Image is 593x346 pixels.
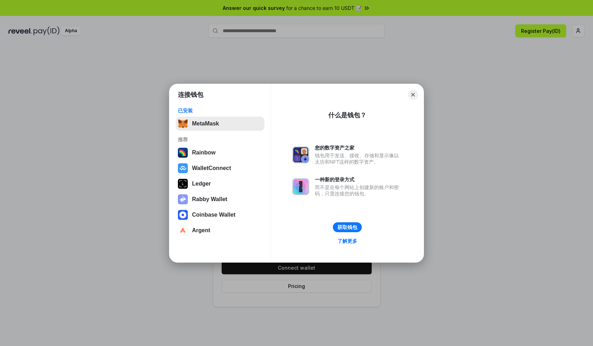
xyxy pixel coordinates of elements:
[178,136,262,143] div: 推荐
[192,181,211,187] div: Ledger
[292,178,309,195] img: svg+xml,%3Csvg%20xmlns%3D%22http%3A%2F%2Fwww.w3.org%2F2000%2Fsvg%22%20fill%3D%22none%22%20viewBox...
[176,146,264,160] button: Rainbow
[178,148,188,158] img: svg+xml,%3Csvg%20width%3D%22120%22%20height%3D%22120%22%20viewBox%3D%220%200%20120%20120%22%20fil...
[292,146,309,163] img: svg+xml,%3Csvg%20xmlns%3D%22http%3A%2F%2Fwww.w3.org%2F2000%2Fsvg%22%20fill%3D%22none%22%20viewBox...
[178,194,188,204] img: svg+xml,%3Csvg%20xmlns%3D%22http%3A%2F%2Fwww.w3.org%2F2000%2Fsvg%22%20fill%3D%22none%22%20viewBox...
[333,222,362,232] button: 获取钱包
[315,152,402,165] div: 钱包用于发送、接收、存储和显示像以太坊和NFT这样的数字资产。
[408,90,418,100] button: Close
[192,121,219,127] div: MetaMask
[176,223,264,237] button: Argent
[178,179,188,189] img: svg+xml,%3Csvg%20xmlns%3D%22http%3A%2F%2Fwww.w3.org%2F2000%2Fsvg%22%20width%3D%2228%22%20height%3...
[315,184,402,197] div: 而不是在每个网站上创建新的账户和密码，只需连接您的钱包。
[176,208,264,222] button: Coinbase Wallet
[176,117,264,131] button: MetaMask
[178,119,188,129] img: svg+xml,%3Csvg%20fill%3D%22none%22%20height%3D%2233%22%20viewBox%3D%220%200%2035%2033%22%20width%...
[315,145,402,151] div: 您的数字资产之家
[192,165,231,171] div: WalletConnect
[178,163,188,173] img: svg+xml,%3Csvg%20width%3D%2228%22%20height%3D%2228%22%20viewBox%3D%220%200%2028%2028%22%20fill%3D...
[176,192,264,206] button: Rabby Wallet
[176,177,264,191] button: Ledger
[315,176,402,183] div: 一种新的登录方式
[192,227,210,234] div: Argent
[337,238,357,244] div: 了解更多
[328,111,366,119] div: 什么是钱包？
[178,107,262,114] div: 已安装
[333,236,361,246] a: 了解更多
[178,90,203,99] h1: 连接钱包
[337,224,357,230] div: 获取钱包
[178,210,188,220] img: svg+xml,%3Csvg%20width%3D%2228%22%20height%3D%2228%22%20viewBox%3D%220%200%2028%2028%22%20fill%3D...
[178,225,188,235] img: svg+xml,%3Csvg%20width%3D%2228%22%20height%3D%2228%22%20viewBox%3D%220%200%2028%2028%22%20fill%3D...
[192,212,235,218] div: Coinbase Wallet
[192,149,216,156] div: Rainbow
[176,161,264,175] button: WalletConnect
[192,196,227,203] div: Rabby Wallet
